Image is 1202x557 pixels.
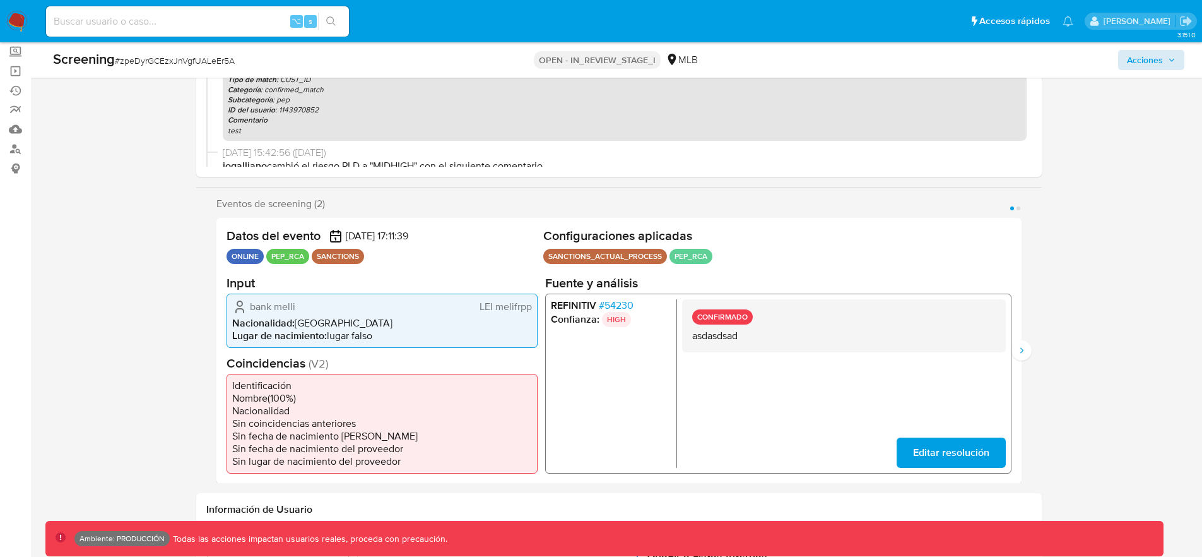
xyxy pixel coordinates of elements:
button: search-icon [318,13,344,30]
b: Subcategoría [228,94,273,105]
p: test [228,126,1022,136]
a: Salir [1179,15,1193,28]
span: Acciones [1127,50,1163,70]
p: Ambiente: PRODUCCIÓN [80,536,165,541]
b: Comentario [228,114,268,126]
span: s [309,15,312,27]
p: Todas las acciones impactan usuarios reales, proceda con precaución. [170,533,447,545]
h1: Información de Usuario [206,503,312,516]
span: 3.151.0 [1177,30,1196,40]
a: Notificaciones [1063,16,1073,27]
b: Tipo de match [228,74,276,85]
p: : 1143970852 [228,105,1022,115]
b: jogalliano [223,159,267,173]
p: : confirmed_match [228,85,1022,95]
p: joaquin.galliano@mercadolibre.com [1104,15,1175,27]
span: Accesos rápidos [979,15,1050,28]
p: : CUST_ID [228,75,1022,85]
button: Acciones [1118,50,1184,70]
b: ID del usuario [228,104,275,116]
input: Buscar usuario o caso... [46,13,349,30]
span: [DATE] 15:42:56 ([DATE]) [223,146,1027,160]
p: : pep [228,95,1022,105]
span: # zpeDyrGCEzxJnVgfUALeEr5A [115,54,235,67]
div: MLB [666,53,698,67]
b: Screening [53,49,115,69]
p: OPEN - IN_REVIEW_STAGE_I [534,51,661,69]
p: cambió el riesgo PLD a "MIDHIGH" con el siguiente comentario [223,159,1027,173]
b: Categoría [228,84,261,95]
span: ⌥ [292,15,301,27]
